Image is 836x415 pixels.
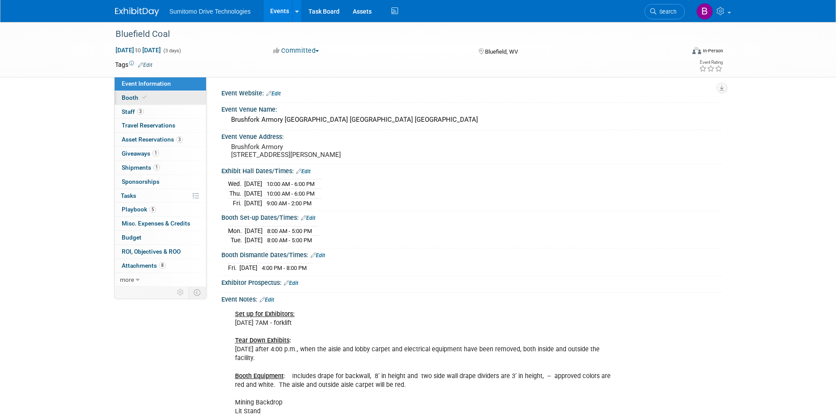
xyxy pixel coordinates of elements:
span: Attachments [122,262,166,269]
span: 10:00 AM - 6:00 PM [267,190,315,197]
div: Event Website: [221,87,721,98]
div: Event Format [633,46,724,59]
a: Playbook5 [115,203,206,216]
span: Booth [122,94,148,101]
span: 5 [149,206,156,213]
pre: Brushfork Armory [STREET_ADDRESS][PERSON_NAME] [231,143,420,159]
img: ExhibitDay [115,7,159,16]
span: Event Information [122,80,171,87]
td: Fri. [228,263,239,273]
td: [DATE] [244,198,262,207]
span: 1 [152,150,159,157]
u: Tear Down Exhibits [235,337,290,344]
a: Edit [138,62,152,68]
span: ROI, Objectives & ROO [122,248,181,255]
span: Budget [122,234,141,241]
td: Tue. [228,236,245,245]
a: Staff3 [115,105,206,119]
a: Search [644,4,685,19]
span: 8 [159,262,166,269]
div: Exhibit Hall Dates/Times: [221,164,721,176]
span: Shipments [122,164,160,171]
div: Event Rating [699,60,723,65]
td: Thu. [228,189,244,199]
span: 4:00 PM - 8:00 PM [262,265,307,271]
div: Event Venue Address: [221,130,721,141]
span: Asset Reservations [122,136,183,143]
span: Misc. Expenses & Credits [122,220,190,227]
a: Edit [260,297,274,303]
td: Mon. [228,226,245,236]
a: Edit [296,168,311,175]
a: Event Information [115,77,206,91]
span: 3 [176,136,183,143]
span: to [134,47,142,54]
span: Travel Reservations [122,122,175,129]
a: Misc. Expenses & Credits [115,217,206,230]
a: Tasks [115,189,206,203]
span: (3 days) [163,48,181,54]
a: Edit [266,91,281,97]
a: Shipments1 [115,161,206,175]
div: Event Notes: [221,293,721,304]
td: Personalize Event Tab Strip [173,287,188,298]
div: In-Person [702,47,723,54]
div: Brushfork Armory [GEOGRAPHIC_DATA] [GEOGRAPHIC_DATA] [GEOGRAPHIC_DATA] [228,113,715,127]
a: Edit [284,280,298,286]
img: Brittany Mitchell [696,3,713,20]
div: Bluefield Coal [112,26,672,42]
div: Event Venue Name: [221,103,721,114]
a: Asset Reservations3 [115,133,206,146]
span: 3 [137,108,144,115]
td: Wed. [228,179,244,189]
span: Staff [122,108,144,115]
button: Committed [270,46,322,55]
td: [DATE] [239,263,257,273]
span: Bluefield, WV [485,48,518,55]
a: Sponsorships [115,175,206,189]
td: Toggle Event Tabs [188,287,206,298]
span: Giveaways [122,150,159,157]
td: [DATE] [245,236,263,245]
i: Booth reservation complete [142,95,147,100]
u: Set up for Exhibitors: [235,310,295,318]
a: Giveaways1 [115,147,206,160]
span: Sponsorships [122,178,159,185]
td: [DATE] [244,179,262,189]
td: [DATE] [244,189,262,199]
td: [DATE] [245,226,263,236]
span: Playbook [122,206,156,213]
td: Fri. [228,198,244,207]
span: Sumitomo Drive Technologies [170,8,251,15]
img: Format-Inperson.png [692,47,701,54]
div: Booth Dismantle Dates/Times: [221,248,721,260]
span: 8:00 AM - 5:00 PM [267,228,312,234]
a: Booth [115,91,206,105]
span: [DATE] [DATE] [115,46,161,54]
a: Edit [301,215,315,221]
div: Booth Set-up Dates/Times: [221,211,721,222]
a: ROI, Objectives & ROO [115,245,206,258]
span: 10:00 AM - 6:00 PM [267,181,315,187]
a: Travel Reservations [115,119,206,132]
a: Attachments8 [115,259,206,273]
a: more [115,273,206,287]
a: Edit [311,252,325,258]
span: Search [656,8,677,15]
span: 8:00 AM - 5:00 PM [267,237,312,244]
div: Exhibitor Prospectus: [221,276,721,288]
span: Tasks [121,192,136,199]
span: more [120,276,134,283]
a: Budget [115,231,206,244]
b: : [235,337,291,344]
u: Booth Equipment [235,372,284,380]
span: 1 [153,164,160,171]
td: Tags [115,60,152,69]
span: 9:00 AM - 2:00 PM [267,200,311,207]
